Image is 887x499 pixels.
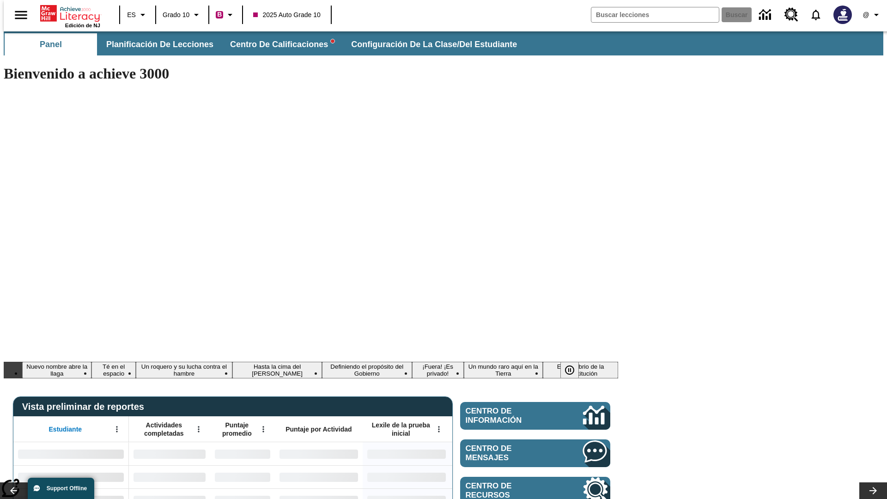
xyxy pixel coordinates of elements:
[256,422,270,436] button: Abrir menú
[49,425,82,433] span: Estudiante
[136,362,232,378] button: Diapositiva 3 Un roquero y su lucha contra el hambre
[210,442,275,465] div: Sin datos,
[560,362,588,378] div: Pausar
[40,4,100,23] a: Portada
[127,10,136,20] span: ES
[286,425,352,433] span: Puntaje por Actividad
[129,465,210,488] div: Sin datos,
[351,39,517,50] span: Configuración de la clase/del estudiante
[466,407,552,425] span: Centro de información
[4,31,883,55] div: Subbarra de navegación
[779,2,804,27] a: Centro de recursos, Se abrirá en una pestaña nueva.
[322,362,412,378] button: Diapositiva 5 Definiendo el propósito del Gobierno
[123,6,152,23] button: Lenguaje: ES, Selecciona un idioma
[134,421,194,438] span: Actividades completadas
[804,3,828,27] a: Notificaciones
[460,439,610,467] a: Centro de mensajes
[65,23,100,28] span: Edición de NJ
[253,10,320,20] span: 2025 Auto Grade 10
[163,10,189,20] span: Grado 10
[159,6,206,23] button: Grado: Grado 10, Elige un grado
[91,362,135,378] button: Diapositiva 2 Té en el espacio
[543,362,618,378] button: Diapositiva 8 El equilibrio de la Constitución
[560,362,579,378] button: Pausar
[460,402,610,430] a: Centro de información
[828,3,857,27] button: Escoja un nuevo avatar
[464,362,543,378] button: Diapositiva 7 Un mundo raro aquí en la Tierra
[110,422,124,436] button: Abrir menú
[230,39,334,50] span: Centro de calificaciones
[4,33,525,55] div: Subbarra de navegación
[47,485,87,492] span: Support Offline
[412,362,464,378] button: Diapositiva 6 ¡Fuera! ¡Es privado!
[859,482,887,499] button: Carrusel de lecciones, seguir
[367,421,435,438] span: Lexile de la prueba inicial
[40,39,62,50] span: Panel
[129,442,210,465] div: Sin datos,
[857,6,887,23] button: Perfil/Configuración
[4,65,618,82] h1: Bienvenido a achieve 3000
[863,10,869,20] span: @
[215,421,259,438] span: Puntaje promedio
[192,422,206,436] button: Abrir menú
[217,9,222,20] span: B
[210,465,275,488] div: Sin datos,
[28,478,94,499] button: Support Offline
[591,7,719,22] input: Buscar campo
[232,362,322,378] button: Diapositiva 4 Hasta la cima del monte Tai
[753,2,779,28] a: Centro de información
[40,3,100,28] div: Portada
[7,1,35,29] button: Abrir el menú lateral
[5,33,97,55] button: Panel
[106,39,213,50] span: Planificación de lecciones
[212,6,239,23] button: Boost El color de la clase es rojo violeta. Cambiar el color de la clase.
[331,39,334,43] svg: writing assistant alert
[99,33,221,55] button: Planificación de lecciones
[833,6,852,24] img: Avatar
[466,444,555,462] span: Centro de mensajes
[223,33,342,55] button: Centro de calificaciones
[22,362,91,378] button: Diapositiva 1 Nuevo nombre abre la llaga
[344,33,524,55] button: Configuración de la clase/del estudiante
[22,402,149,412] span: Vista preliminar de reportes
[432,422,446,436] button: Abrir menú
